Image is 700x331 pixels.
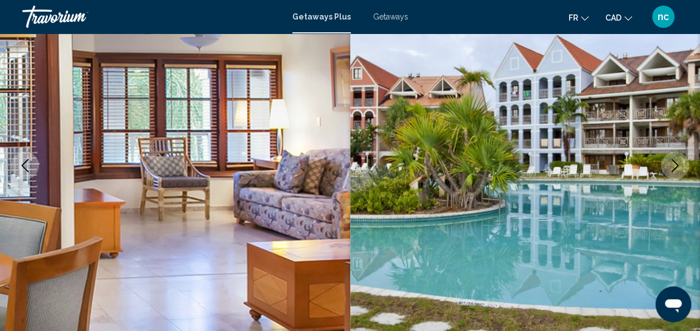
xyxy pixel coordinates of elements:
button: User Menu [649,5,678,28]
a: Getaways [373,12,408,21]
button: Next image [661,152,689,179]
span: nc [658,11,669,22]
button: Previous image [11,152,39,179]
button: Change language [569,9,589,26]
a: Getaways Plus [292,12,351,21]
a: Travorium [22,6,281,28]
button: Change currency [605,9,632,26]
span: fr [569,13,578,22]
span: CAD [605,13,621,22]
iframe: Button to launch messaging window [655,286,691,322]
